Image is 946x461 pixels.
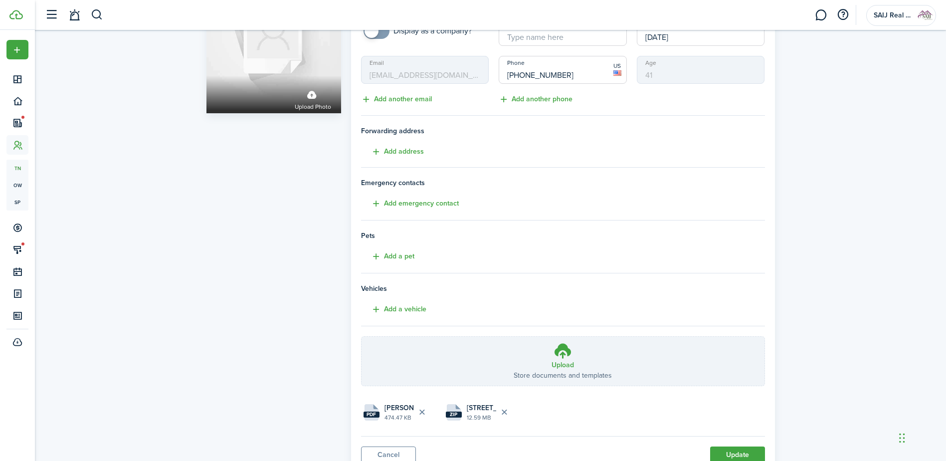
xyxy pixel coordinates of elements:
span: [PERSON_NAME].pdf [384,403,414,413]
div: Drag [899,423,905,453]
file-icon: File [446,404,462,421]
input: mm/dd/yyyy [637,18,765,46]
button: Add another email [361,94,432,105]
span: [STREET_ADDRESS] [467,403,496,413]
input: Add phone number [499,56,627,84]
a: sp [6,194,28,211]
file-size: 474.47 KB [384,413,414,422]
file-icon: File [364,404,379,421]
h3: Upload [552,360,574,370]
img: SAIJ Real Estate Co [918,7,934,23]
button: Open menu [6,40,28,59]
file-extension: pdf [364,412,379,418]
button: Add a vehicle [361,304,426,315]
file-size: 12.59 MB [467,413,496,422]
iframe: Chat Widget [896,413,946,461]
span: US [613,61,621,70]
button: Delete file [414,404,431,421]
button: Add address [361,146,424,158]
button: Add emergency contact [361,198,459,210]
h4: Emergency contacts [361,178,765,188]
a: Notifications [65,2,84,28]
button: Add another phone [499,94,572,105]
a: Messaging [811,2,830,28]
button: Open resource center [834,6,851,23]
input: Type name here [499,18,627,46]
a: tn [6,160,28,177]
img: TenantCloud [9,10,23,19]
h4: Vehicles [361,283,765,294]
file-extension: zip [446,412,462,418]
p: Store documents and templates [514,370,612,381]
span: Forwarding address [361,126,765,136]
button: Delete file [496,404,513,421]
h4: Pets [361,230,765,241]
span: Upload photo [295,102,331,112]
button: Search [91,6,103,23]
span: SAIJ Real Estate Co [874,12,914,19]
button: Open sidebar [42,5,61,24]
a: ow [6,177,28,194]
button: Add a pet [361,251,414,262]
label: Upload photo [295,86,331,112]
